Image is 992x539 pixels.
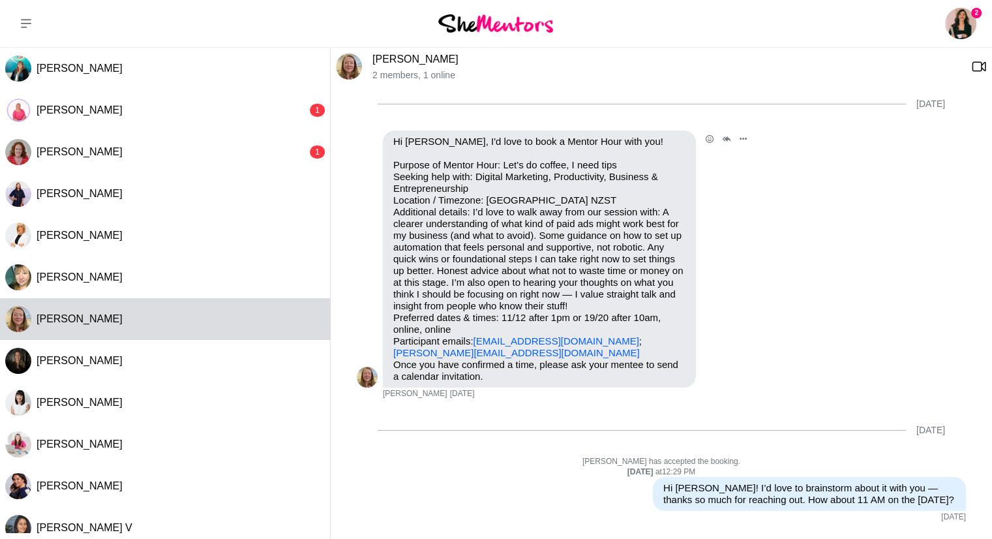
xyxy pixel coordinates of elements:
[5,348,31,374] img: M
[5,306,31,332] div: Tammy McCann
[5,97,31,123] img: S
[37,313,123,324] span: [PERSON_NAME]
[37,188,123,199] span: [PERSON_NAME]
[5,223,31,249] div: Kat Millar
[473,335,639,346] a: [EMAIL_ADDRESS][DOMAIN_NAME]
[5,181,31,207] img: D
[372,70,961,81] p: 2 members , 1 online
[357,367,378,388] img: T
[438,14,553,32] img: She Mentors Logo
[735,131,752,147] button: Open Message Actions Menu
[916,99,945,110] div: [DATE]
[336,54,362,80] div: Tammy McCann
[393,159,685,359] p: Purpose of Mentor Hour: Let's do coffee, I need tips Seeking help with: Digital Marketing, Produc...
[5,181,31,207] div: Darby Lyndon
[5,473,31,499] img: R
[701,131,718,147] button: Open Reaction Selector
[37,146,123,157] span: [PERSON_NAME]
[5,264,31,290] img: D
[37,104,123,115] span: [PERSON_NAME]
[357,457,966,467] p: [PERSON_NAME] has accepted the booking.
[5,390,31,416] img: H
[393,347,640,358] a: [PERSON_NAME][EMAIL_ADDRESS][DOMAIN_NAME]
[5,55,31,82] img: E
[37,480,123,491] span: [PERSON_NAME]
[37,397,123,408] span: [PERSON_NAME]
[357,367,378,388] div: Tammy McCann
[393,359,685,382] p: Once you have confirmed a time, please ask your mentee to send a calendar invitation.
[718,131,735,147] button: Open Thread
[663,482,955,506] p: Hi [PERSON_NAME]! I’d love to brainstorm about it with you — thanks so much for reaching out. How...
[5,348,31,374] div: Marisse van den Berg
[916,425,945,436] div: [DATE]
[393,136,685,147] p: Hi [PERSON_NAME], I'd love to book a Mentor Hour with you!
[945,8,976,39] img: Mariana Queiroz
[5,473,31,499] div: Richa Joshi
[357,467,966,478] div: at 12:29 PM
[310,146,325,159] div: 1
[37,63,123,74] span: [PERSON_NAME]
[5,264,31,290] div: Deb Ashton
[5,223,31,249] img: K
[372,54,458,65] a: [PERSON_NAME]
[627,467,655,476] strong: [DATE]
[5,55,31,82] div: Emily Fogg
[5,139,31,165] div: Carmel Murphy
[5,139,31,165] img: C
[336,54,362,80] img: T
[941,512,966,523] time: 2025-08-08T02:41:16.297Z
[37,271,123,283] span: [PERSON_NAME]
[37,522,132,533] span: [PERSON_NAME] V
[971,8,982,18] span: 2
[37,439,123,450] span: [PERSON_NAME]
[5,431,31,457] div: Rebecca Cofrancesco
[5,390,31,416] div: Hayley Robertson
[5,97,31,123] div: Sandy Hanrahan
[37,355,123,366] span: [PERSON_NAME]
[5,306,31,332] img: T
[5,431,31,457] img: R
[945,8,976,39] a: Mariana Queiroz2
[310,104,325,117] div: 1
[37,230,123,241] span: [PERSON_NAME]
[450,389,475,399] time: 2025-08-06T00:23:05.013Z
[383,389,447,399] span: [PERSON_NAME]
